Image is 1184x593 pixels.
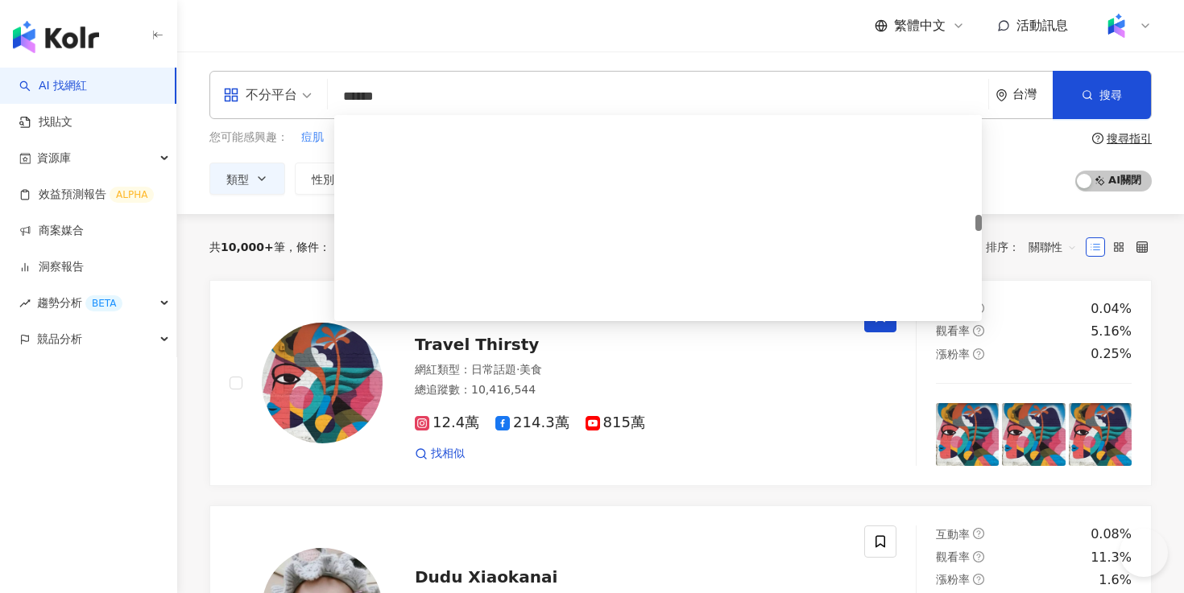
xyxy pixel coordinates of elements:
span: 資源庫 [37,140,71,176]
img: logo [13,21,99,53]
span: 漲粉率 [936,348,970,360]
div: 網紅類型 ： [415,362,845,378]
span: 搜尋 [1099,89,1122,101]
div: 共 筆 [209,241,285,253]
img: post-image [1069,403,1132,466]
div: BETA [85,295,122,311]
div: 5.16% [1091,323,1132,340]
a: searchAI 找網紅 [19,78,87,94]
span: 性別 [312,173,334,186]
img: KOL Avatar [262,323,383,443]
span: rise [19,298,31,309]
span: appstore [223,87,239,103]
span: 815萬 [586,414,645,431]
div: 不分平台 [223,82,297,108]
span: question-circle [973,348,984,360]
span: question-circle [973,528,984,539]
div: 1.6% [1099,571,1132,589]
span: 214.3萬 [495,414,569,431]
span: 12.4萬 [415,414,479,431]
span: 日常話題 [471,363,516,376]
div: 0.25% [1091,345,1132,363]
div: 排序： [986,234,1086,260]
a: 商案媒合 [19,223,84,239]
span: · [516,363,520,376]
div: 0.04% [1091,300,1132,318]
span: 觀看率 [936,324,970,337]
div: 台灣 [1012,88,1053,101]
a: 找相似 [415,446,465,462]
span: question-circle [973,574,984,585]
span: 趨勢分析 [37,285,122,321]
a: KOL AvatarTravel Thirsty網紅類型：日常話題·美食總追蹤數：10,416,54412.4萬214.3萬815萬找相似互動率question-circle0.04%觀看率qu... [209,280,1152,487]
div: 搜尋指引 [1107,132,1152,145]
button: 搜尋 [1053,71,1151,119]
span: 類型 [226,173,249,186]
span: environment [996,89,1008,101]
span: 條件 ： [285,241,330,253]
a: 效益預測報告ALPHA [19,187,154,203]
div: 總追蹤數 ： 10,416,544 [415,382,845,398]
span: 痘肌 [301,130,324,146]
img: post-image [936,403,999,466]
div: 0.08% [1091,525,1132,543]
span: 活動訊息 [1016,18,1068,33]
span: 繁體中文 [894,17,946,35]
span: 10,000+ [221,241,274,253]
button: 痘肌 [300,129,325,146]
span: question-circle [1092,133,1103,144]
span: 美食 [520,363,542,376]
button: 類型 [209,163,285,195]
span: 漲粉率 [936,573,970,586]
span: 互動率 [936,528,970,541]
img: post-image [1002,403,1065,466]
span: Dudu Xiaokanai [415,567,557,587]
span: 競品分析 [37,321,82,357]
img: Kolr%20app%20icon%20%281%29.png [1101,10,1132,41]
a: 找貼文 [19,114,72,130]
span: Travel Thirsty [415,335,539,354]
a: 洞察報告 [19,259,84,275]
span: 找相似 [431,446,465,462]
button: 性別 [295,163,371,195]
span: 您可能感興趣： [209,130,288,146]
div: 11.3% [1091,549,1132,566]
span: question-circle [973,325,984,336]
span: question-circle [973,551,984,562]
span: 觀看率 [936,550,970,563]
span: 關聯性 [1029,234,1077,260]
iframe: Help Scout Beacon - Open [1120,529,1168,577]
